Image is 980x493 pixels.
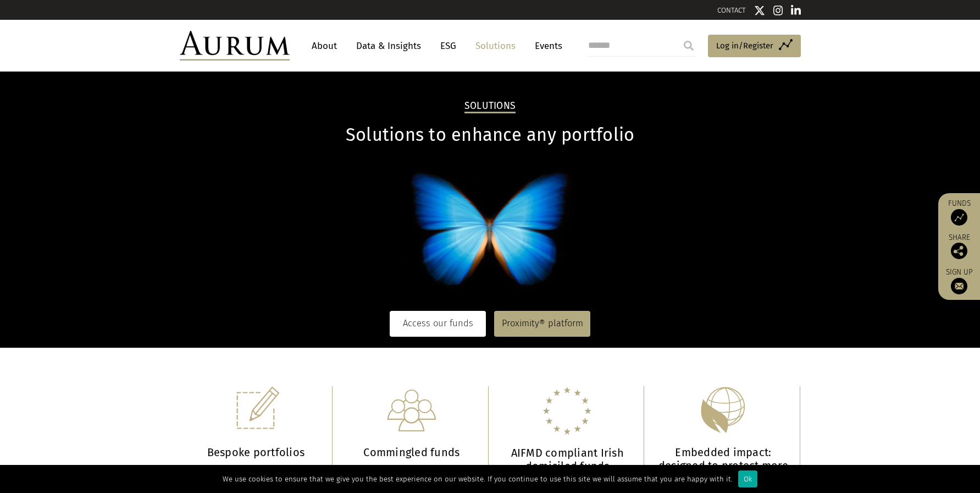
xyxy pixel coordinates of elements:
[346,446,477,459] h3: Commingled funds
[180,124,801,146] h1: Solutions to enhance any portfolio
[791,5,801,16] img: Linkedin icon
[773,5,783,16] img: Instagram icon
[738,470,757,487] div: Ok
[470,36,521,56] a: Solutions
[390,311,486,336] a: Access our funds
[351,36,427,56] a: Data & Insights
[951,209,967,226] img: Access Funds
[716,39,773,52] span: Log in/Register
[435,36,462,56] a: ESG
[754,5,765,16] img: Twitter icon
[951,243,967,259] img: Share this post
[717,6,746,14] a: CONTACT
[494,311,590,336] a: Proximity® platform
[658,446,789,485] h3: Embedded impact: designed to protect more than capital
[306,36,342,56] a: About
[944,234,975,259] div: Share
[944,267,975,294] a: Sign up
[464,100,516,113] h2: Solutions
[708,35,801,58] a: Log in/Register
[180,31,290,61] img: Aurum
[502,446,633,473] h3: AIFMD compliant Irish domiciled funds
[678,35,700,57] input: Submit
[529,36,562,56] a: Events
[191,446,322,459] h3: Bespoke portfolios
[951,278,967,294] img: Sign up to our newsletter
[944,199,975,226] a: Funds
